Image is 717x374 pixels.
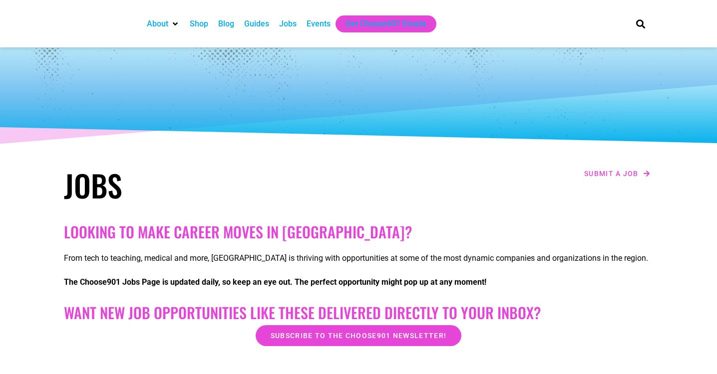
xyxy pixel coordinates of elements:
p: From tech to teaching, medical and more, [GEOGRAPHIC_DATA] is thriving with opportunities at some... [64,252,653,264]
a: Subscribe to the Choose901 newsletter! [256,325,461,346]
h2: Looking to make career moves in [GEOGRAPHIC_DATA]? [64,223,653,241]
h1: Jobs [64,167,354,203]
div: About [142,15,185,32]
a: Jobs [279,18,297,30]
span: Subscribe to the Choose901 newsletter! [271,332,446,339]
div: Search [633,15,649,32]
a: Shop [190,18,208,30]
a: About [147,18,168,30]
strong: The Choose901 Jobs Page is updated daily, so keep an eye out. The perfect opportunity might pop u... [64,277,486,287]
nav: Main nav [142,15,619,32]
a: Blog [218,18,234,30]
a: Submit a job [581,167,653,180]
h2: Want New Job Opportunities like these Delivered Directly to your Inbox? [64,304,653,322]
a: Get Choose901 Emails [346,18,426,30]
a: Events [307,18,331,30]
a: Guides [244,18,269,30]
span: Submit a job [584,170,639,177]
